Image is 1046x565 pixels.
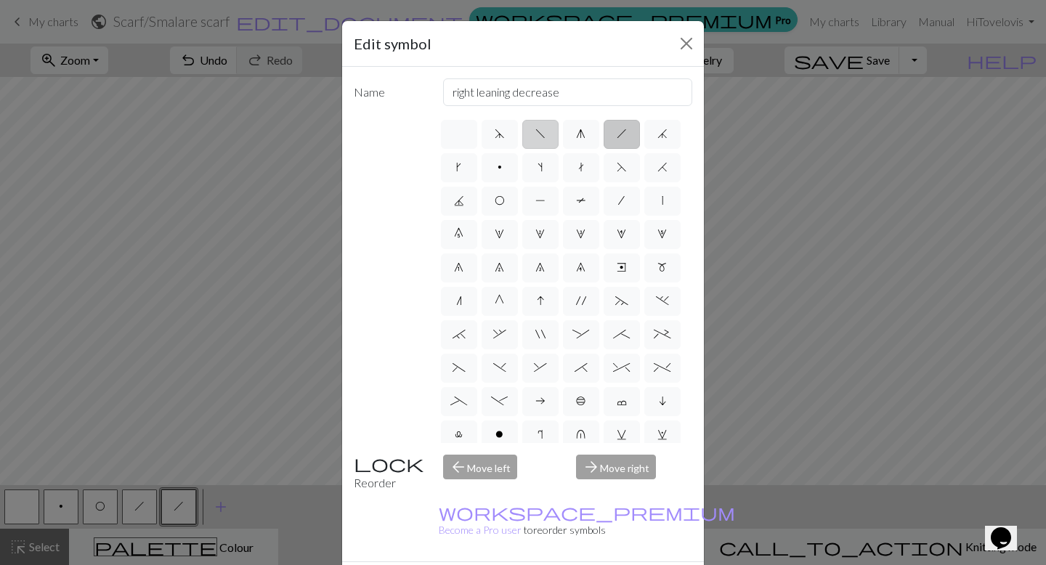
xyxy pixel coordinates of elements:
[453,362,466,373] span: (
[495,261,504,273] span: 7
[659,395,666,407] span: i
[534,362,547,373] span: &
[456,295,462,306] span: n
[535,228,545,240] span: 2
[985,507,1031,550] iframe: chat widget
[576,128,585,139] span: g
[493,328,506,340] span: ,
[657,161,668,173] span: H
[576,195,586,206] span: T
[535,328,546,340] span: "
[456,161,461,173] span: k
[453,328,466,340] span: `
[537,295,544,306] span: I
[613,328,630,340] span: ;
[345,455,434,492] div: Reorder
[535,195,546,206] span: P
[538,161,543,173] span: s
[535,128,546,139] span: f
[657,428,668,440] span: w
[675,32,698,55] button: Close
[493,362,506,373] span: )
[354,33,431,54] h5: Edit symbol
[345,78,434,106] label: Name
[454,195,464,206] span: J
[617,395,627,407] span: c
[657,128,668,139] span: j
[491,395,508,407] span: -
[617,128,627,139] span: h
[657,261,667,273] span: m
[576,428,585,440] span: u
[656,295,669,306] span: .
[495,128,505,139] span: d
[617,161,627,173] span: F
[617,261,626,273] span: e
[572,328,589,340] span: :
[618,195,625,206] span: /
[657,228,667,240] span: 5
[578,161,584,173] span: t
[576,295,586,306] span: '
[576,228,585,240] span: 3
[538,428,543,440] span: r
[576,395,586,407] span: b
[439,502,735,522] span: workspace_premium
[455,428,463,440] span: l
[615,295,628,306] span: ~
[613,362,630,373] span: ^
[617,428,627,440] span: v
[654,362,670,373] span: %
[495,228,504,240] span: 1
[535,261,545,273] span: 8
[498,161,502,173] span: p
[654,328,670,340] span: +
[576,261,585,273] span: 9
[535,395,546,407] span: a
[495,295,504,306] span: G
[454,228,463,240] span: 0
[439,506,735,536] a: Become a Pro user
[495,428,503,440] span: o
[450,395,467,407] span: _
[495,195,505,206] span: O
[439,506,735,536] small: to reorder symbols
[617,228,626,240] span: 4
[662,195,663,206] span: |
[454,261,463,273] span: 6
